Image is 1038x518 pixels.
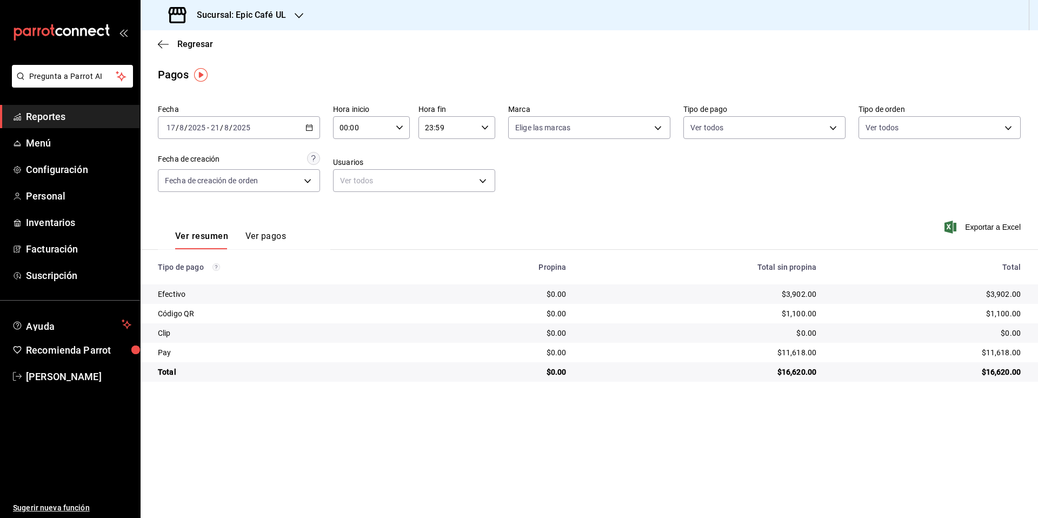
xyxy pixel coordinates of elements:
[437,367,566,377] div: $0.00
[584,308,817,319] div: $1,100.00
[166,123,176,132] input: --
[26,318,117,331] span: Ayuda
[515,122,570,133] span: Elige las marcas
[158,289,420,300] div: Efectivo
[26,268,131,283] span: Suscripción
[188,123,206,132] input: ----
[690,122,723,133] span: Ver todos
[229,123,232,132] span: /
[175,231,228,249] button: Ver resumen
[158,367,420,377] div: Total
[584,289,817,300] div: $3,902.00
[584,263,817,271] div: Total sin propina
[26,109,131,124] span: Reportes
[12,65,133,88] button: Pregunta a Parrot AI
[176,123,179,132] span: /
[584,328,817,338] div: $0.00
[683,105,846,113] label: Tipo de pago
[437,308,566,319] div: $0.00
[418,105,495,113] label: Hora fin
[184,123,188,132] span: /
[866,122,899,133] span: Ver todos
[158,328,420,338] div: Clip
[210,123,220,132] input: --
[8,78,133,90] a: Pregunta a Parrot AI
[29,71,116,82] span: Pregunta a Parrot AI
[177,39,213,49] span: Regresar
[437,289,566,300] div: $0.00
[245,231,286,249] button: Ver pagos
[26,215,131,230] span: Inventarios
[333,158,495,166] label: Usuarios
[437,263,566,271] div: Propina
[834,263,1021,271] div: Total
[207,123,209,132] span: -
[188,9,286,22] h3: Sucursal: Epic Café UL
[859,105,1021,113] label: Tipo de orden
[158,39,213,49] button: Regresar
[119,28,128,37] button: open_drawer_menu
[158,67,189,83] div: Pagos
[158,105,320,113] label: Fecha
[947,221,1021,234] button: Exportar a Excel
[834,308,1021,319] div: $1,100.00
[437,347,566,358] div: $0.00
[834,367,1021,377] div: $16,620.00
[165,175,258,186] span: Fecha de creación de orden
[158,308,420,319] div: Código QR
[13,502,131,514] span: Sugerir nueva función
[224,123,229,132] input: --
[26,162,131,177] span: Configuración
[584,367,817,377] div: $16,620.00
[333,169,495,192] div: Ver todos
[212,263,220,271] svg: Los pagos realizados con Pay y otras terminales son montos brutos.
[220,123,223,132] span: /
[26,189,131,203] span: Personal
[333,105,410,113] label: Hora inicio
[834,328,1021,338] div: $0.00
[194,68,208,82] img: Tooltip marker
[232,123,251,132] input: ----
[437,328,566,338] div: $0.00
[179,123,184,132] input: --
[26,369,131,384] span: [PERSON_NAME]
[584,347,817,358] div: $11,618.00
[158,154,219,165] div: Fecha de creación
[158,263,420,271] div: Tipo de pago
[26,343,131,357] span: Recomienda Parrot
[834,347,1021,358] div: $11,618.00
[508,105,670,113] label: Marca
[26,242,131,256] span: Facturación
[158,347,420,358] div: Pay
[175,231,286,249] div: navigation tabs
[834,289,1021,300] div: $3,902.00
[26,136,131,150] span: Menú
